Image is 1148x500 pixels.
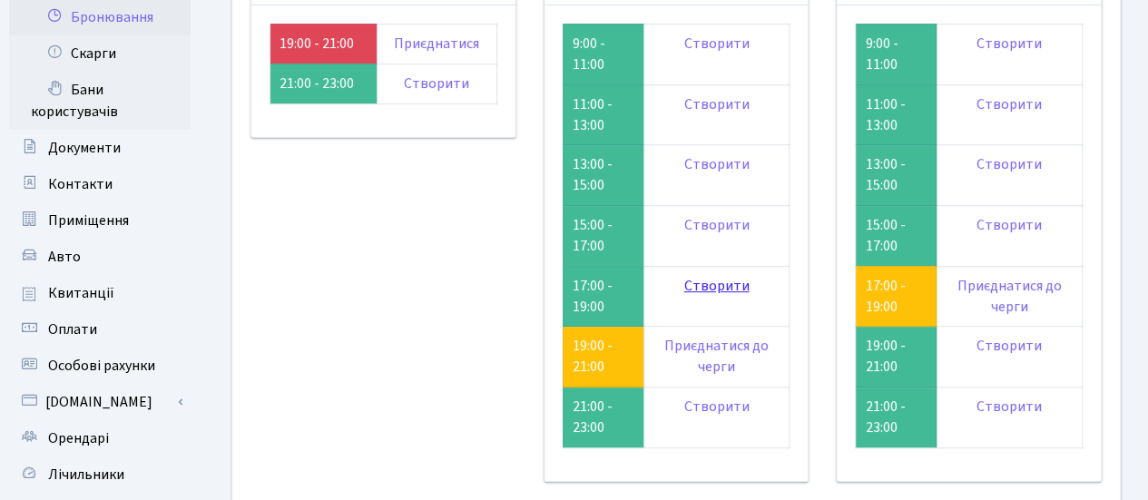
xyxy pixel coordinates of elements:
[48,319,97,339] span: Оплати
[856,206,937,267] td: 15:00 - 17:00
[976,336,1042,356] a: Створити
[9,72,191,130] a: Бани користувачів
[48,211,129,230] span: Приміщення
[976,94,1042,114] a: Створити
[9,275,191,311] a: Квитанції
[9,456,191,493] a: Лічильники
[404,74,469,93] a: Створити
[394,34,479,54] a: Приєднатися
[48,356,155,376] span: Особові рахунки
[976,397,1042,417] a: Створити
[9,384,191,420] a: [DOMAIN_NAME]
[270,64,378,103] td: 21:00 - 23:00
[856,387,937,448] td: 21:00 - 23:00
[9,420,191,456] a: Орендарі
[683,276,749,296] a: Створити
[573,336,613,377] a: 19:00 - 21:00
[683,34,749,54] a: Створити
[683,94,749,114] a: Створити
[48,465,124,485] span: Лічильники
[280,34,354,54] a: 19:00 - 21:00
[976,215,1042,235] a: Створити
[48,283,114,303] span: Квитанції
[48,174,113,194] span: Контакти
[48,138,121,158] span: Документи
[664,336,769,377] a: Приєднатися до черги
[856,84,937,145] td: 11:00 - 13:00
[9,35,191,72] a: Скарги
[856,145,937,206] td: 13:00 - 15:00
[48,247,81,267] span: Авто
[9,239,191,275] a: Авто
[976,34,1042,54] a: Створити
[957,276,1062,317] a: Приєднатися до черги
[683,215,749,235] a: Створити
[9,311,191,348] a: Оплати
[9,166,191,202] a: Контакти
[9,130,191,166] a: Документи
[865,276,905,317] a: 17:00 - 19:00
[563,24,643,84] td: 9:00 - 11:00
[563,145,643,206] td: 13:00 - 15:00
[563,84,643,145] td: 11:00 - 13:00
[563,387,643,448] td: 21:00 - 23:00
[856,24,937,84] td: 9:00 - 11:00
[683,397,749,417] a: Створити
[48,428,109,448] span: Орендарі
[563,266,643,327] td: 17:00 - 19:00
[9,348,191,384] a: Особові рахунки
[563,206,643,267] td: 15:00 - 17:00
[856,327,937,387] td: 19:00 - 21:00
[9,202,191,239] a: Приміщення
[976,154,1042,174] a: Створити
[683,154,749,174] a: Створити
